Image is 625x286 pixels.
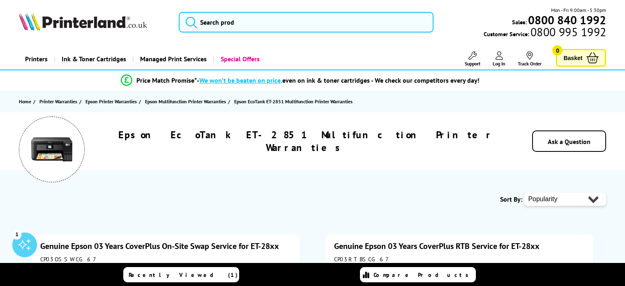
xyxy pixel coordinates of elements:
a: Printers [19,49,54,70]
a: Track Order [518,51,542,67]
span: Epson EcoTank ET-2851 Multifunction Printer Warranties [234,98,353,105]
span: Epson Printer Warranties [85,97,137,106]
span: Printer Warranties [39,97,77,106]
a: Special Offers [213,49,266,70]
span: Compare Products [374,271,473,279]
h1: Epson EcoTank ET-2851 Multifunction Printer Warranties [108,128,503,154]
a: Log In [493,51,505,67]
a: Support [465,51,480,67]
span: 0800 995 1992 [529,28,606,36]
span: Log In [493,60,505,67]
span: Ink & Toner Cartridges [62,49,126,70]
a: Recently Viewed (1) [123,267,239,282]
a: Compare Products [360,267,476,282]
div: CP03OSSWCG67 [40,256,291,263]
div: 1 [12,230,21,239]
input: Search prod [179,12,434,33]
b: 0800 840 1992 [528,12,606,28]
span: We won’t be beaten on price, [199,76,282,84]
a: Ask a Question [548,137,590,146]
a: Genuine Epson 03 Years CoverPlus On-Site Swap Service for ET-28xx [40,241,279,251]
a: Printerland Logo [19,12,168,32]
a: 0800 840 1992 [527,16,606,24]
img: Epson EcoTank ET-2851 Multifunction Printer Warranties [31,129,72,170]
span: Basket [563,52,582,63]
div: - even on ink & toner cartridges - We check our competitors every day! [197,76,480,84]
img: Printerland Logo [19,12,147,30]
span: Sales: [512,18,527,26]
span: 0 [552,45,563,56]
a: Basket 0 [556,49,606,67]
span: Customer Service: [484,28,606,38]
li: modal_Promise [4,73,596,88]
a: Home [19,97,33,106]
a: Epson Printer Warranties [85,97,139,106]
div: CP03RTBSCG67 [334,256,585,263]
a: Printer Warranties [39,97,79,106]
a: Ink & Toner Cartridges [54,49,132,70]
span: Sort By: [500,195,522,203]
span: Mon - Fri 9:00am - 5:30pm [551,6,606,14]
span: Price Match Promise* [136,76,197,84]
a: Genuine Epson 03 Years CoverPlus RTB Service for ET-28xx [334,241,540,251]
span: Recently Viewed (1) [129,271,238,279]
a: Managed Print Services [132,49,213,70]
a: Epson Multifunction Printer Warranties [145,97,228,106]
span: Support [465,60,480,67]
span: Epson Multifunction Printer Warranties [145,97,226,106]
